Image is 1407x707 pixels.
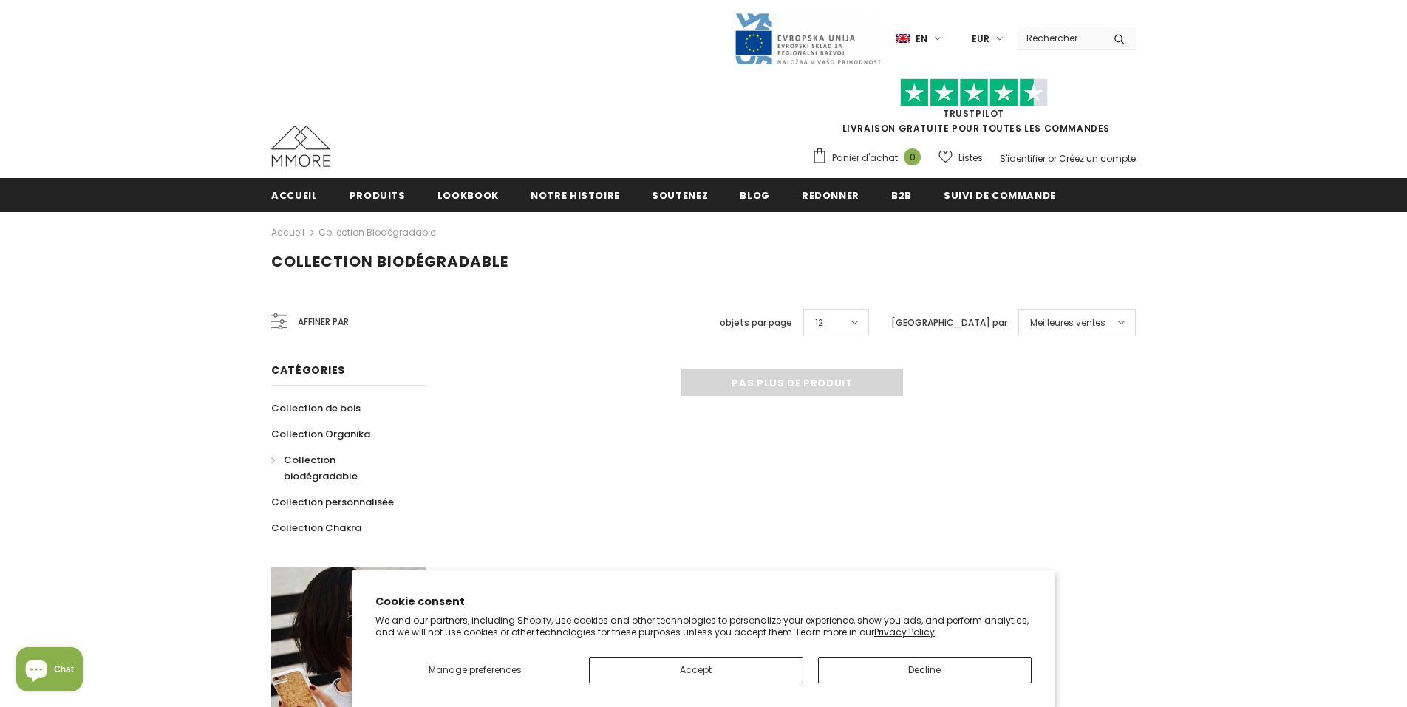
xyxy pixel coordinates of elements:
[271,421,370,447] a: Collection Organika
[350,178,406,211] a: Produits
[815,315,823,330] span: 12
[1048,152,1057,165] span: or
[740,178,770,211] a: Blog
[271,427,370,441] span: Collection Organika
[802,178,859,211] a: Redonner
[734,32,882,44] a: Javni Razpis
[271,515,361,541] a: Collection Chakra
[531,188,620,202] span: Notre histoire
[891,315,1007,330] label: [GEOGRAPHIC_DATA] par
[1018,27,1103,49] input: Search Site
[652,178,708,211] a: soutenez
[958,151,983,165] span: Listes
[437,178,499,211] a: Lookbook
[896,33,910,45] img: i-lang-1.png
[375,657,574,683] button: Manage preferences
[271,447,410,489] a: Collection biodégradable
[874,626,935,638] a: Privacy Policy
[904,148,921,165] span: 0
[271,401,361,415] span: Collection de bois
[271,251,508,272] span: Collection biodégradable
[271,363,345,378] span: Catégories
[720,315,792,330] label: objets par page
[271,489,394,515] a: Collection personnalisée
[284,453,358,483] span: Collection biodégradable
[271,178,318,211] a: Accueil
[1059,152,1136,165] a: Créez un compte
[531,178,620,211] a: Notre histoire
[944,178,1056,211] a: Suivi de commande
[938,145,983,171] a: Listes
[12,647,87,695] inbox-online-store-chat: Shopify online store chat
[740,188,770,202] span: Blog
[271,395,361,421] a: Collection de bois
[350,188,406,202] span: Produits
[375,615,1032,638] p: We and our partners, including Shopify, use cookies and other technologies to personalize your ex...
[916,32,927,47] span: en
[943,107,1004,120] a: TrustPilot
[811,147,928,169] a: Panier d'achat 0
[318,226,435,239] a: Collection biodégradable
[271,126,330,167] img: Cas MMORE
[589,657,803,683] button: Accept
[1030,315,1105,330] span: Meilleures ventes
[891,188,912,202] span: B2B
[972,32,989,47] span: EUR
[271,224,304,242] a: Accueil
[811,85,1136,134] span: LIVRAISON GRATUITE POUR TOUTES LES COMMANDES
[437,188,499,202] span: Lookbook
[271,188,318,202] span: Accueil
[900,78,1048,107] img: Faites confiance aux étoiles pilotes
[429,663,522,676] span: Manage preferences
[891,178,912,211] a: B2B
[944,188,1056,202] span: Suivi de commande
[734,12,882,66] img: Javni Razpis
[271,495,394,509] span: Collection personnalisée
[375,594,1032,609] h2: Cookie consent
[818,657,1032,683] button: Decline
[271,521,361,535] span: Collection Chakra
[652,188,708,202] span: soutenez
[1000,152,1046,165] a: S'identifier
[832,151,898,165] span: Panier d'achat
[802,188,859,202] span: Redonner
[298,314,349,330] span: Affiner par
